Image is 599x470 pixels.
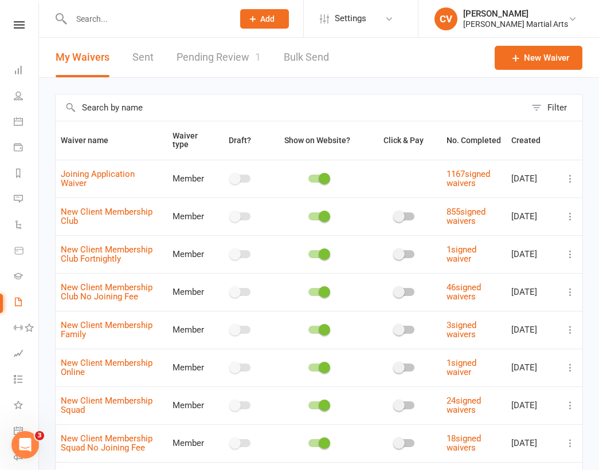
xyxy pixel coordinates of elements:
[167,424,213,462] td: Member
[56,94,526,121] input: Search by name
[506,160,558,198] td: [DATE]
[167,235,213,273] td: Member
[447,320,476,340] a: 3signed waivers
[284,38,329,77] a: Bulk Send
[463,19,568,29] div: [PERSON_NAME] Martial Arts
[447,358,476,378] a: 1signed waiver
[61,169,135,189] a: Joining Application Waiver
[167,273,213,311] td: Member
[132,38,154,77] a: Sent
[14,161,40,187] a: Reports
[255,51,261,63] span: 1
[14,110,40,136] a: Calendar
[14,136,40,161] a: Payments
[447,207,486,227] a: 855signed waivers
[14,342,40,368] a: Assessments
[35,431,44,440] span: 3
[447,433,481,453] a: 18signed waivers
[447,169,490,189] a: 1167signed waivers
[61,207,152,227] a: New Client Membership Club
[61,136,121,145] span: Waiver name
[61,358,152,378] a: New Client Membership Online
[447,244,476,264] a: 1signed waiver
[434,7,457,30] div: CV
[495,46,582,70] a: New Waiver
[506,349,558,386] td: [DATE]
[240,9,289,29] button: Add
[167,311,213,349] td: Member
[447,396,481,416] a: 24signed waivers
[167,121,213,160] th: Waiver type
[177,38,261,77] a: Pending Review1
[218,133,264,147] button: Draft?
[506,311,558,349] td: [DATE]
[61,433,152,453] a: New Client Membership Squad No Joining Fee
[61,133,121,147] button: Waiver name
[61,282,152,302] a: New Client Membership Club No Joining Fee
[506,386,558,424] td: [DATE]
[11,431,39,459] iframe: Intercom live chat
[274,133,363,147] button: Show on Website?
[260,14,275,23] span: Add
[447,282,481,302] a: 46signed waivers
[61,396,152,416] a: New Client Membership Squad
[167,198,213,235] td: Member
[14,419,40,445] a: General attendance kiosk mode
[506,273,558,311] td: [DATE]
[167,349,213,386] td: Member
[167,160,213,198] td: Member
[14,58,40,84] a: Dashboard
[511,136,553,145] span: Created
[61,244,152,264] a: New Client Membership Club Fortnightly
[14,84,40,110] a: People
[229,136,251,145] span: Draft?
[56,38,109,77] button: My Waivers
[373,133,436,147] button: Click & Pay
[441,121,506,160] th: No. Completed
[506,235,558,273] td: [DATE]
[335,6,366,31] span: Settings
[167,386,213,424] td: Member
[284,136,350,145] span: Show on Website?
[511,133,553,147] button: Created
[14,239,40,264] a: Product Sales
[383,136,424,145] span: Click & Pay
[463,9,568,19] div: [PERSON_NAME]
[506,424,558,462] td: [DATE]
[547,101,567,114] div: Filter
[14,393,40,419] a: What's New
[61,320,152,340] a: New Client Membership Family
[526,94,582,121] button: Filter
[68,11,225,27] input: Search...
[506,198,558,235] td: [DATE]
